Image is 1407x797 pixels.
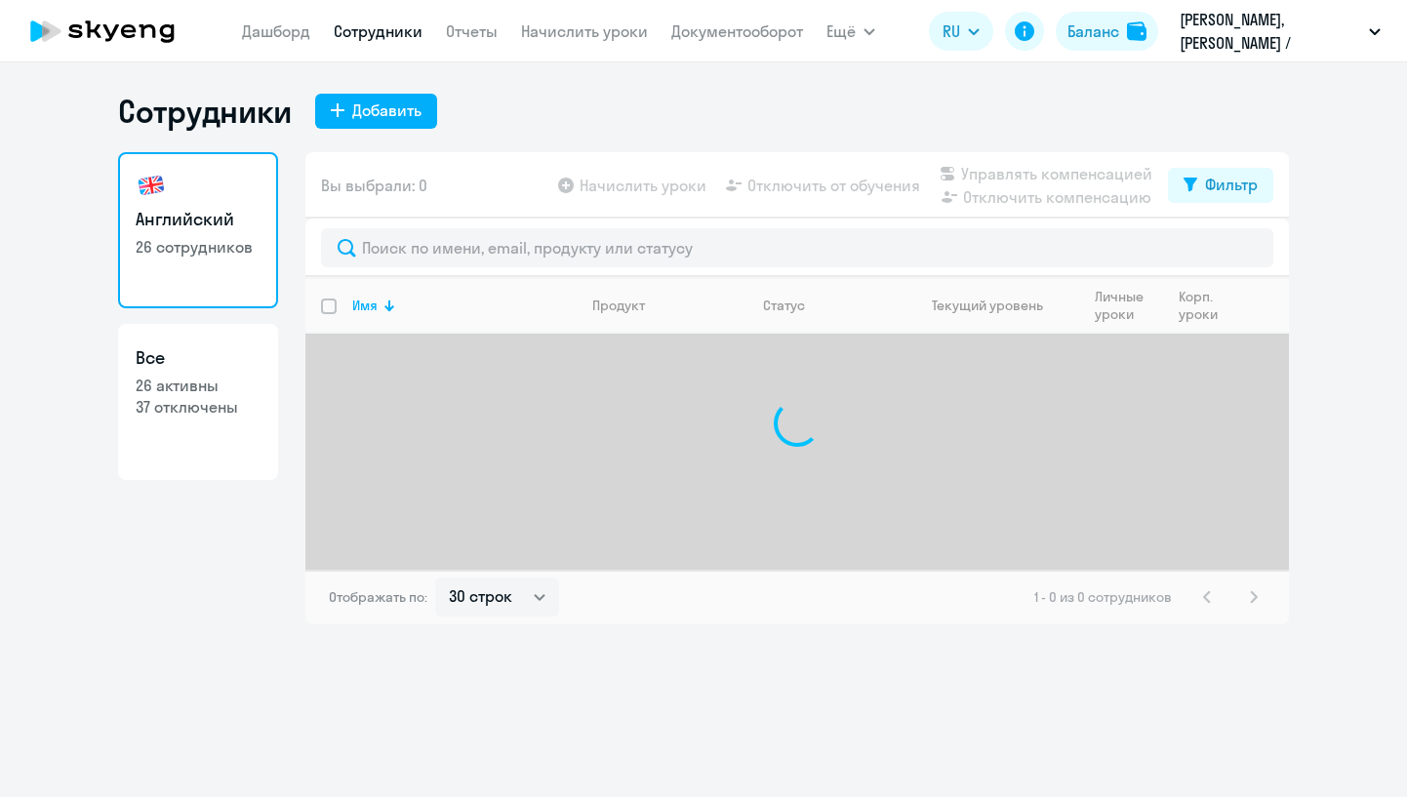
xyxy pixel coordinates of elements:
h1: Сотрудники [118,92,292,131]
button: Балансbalance [1056,12,1158,51]
button: RU [929,12,993,51]
p: [PERSON_NAME], [PERSON_NAME] / YouHodler [1180,8,1361,55]
div: Корп. уроки [1179,288,1233,323]
button: [PERSON_NAME], [PERSON_NAME] / YouHodler [1170,8,1390,55]
p: 26 активны [136,375,261,396]
span: Ещё [826,20,856,43]
button: Добавить [315,94,437,129]
p: 26 сотрудников [136,236,261,258]
div: Текущий уровень [932,297,1043,314]
div: Фильтр [1205,173,1258,196]
span: RU [943,20,960,43]
button: Фильтр [1168,168,1273,203]
div: Баланс [1067,20,1119,43]
img: english [136,170,167,201]
img: balance [1127,21,1146,41]
div: Добавить [352,99,422,122]
h3: Английский [136,207,261,232]
a: Отчеты [446,21,498,41]
p: 37 отключены [136,396,261,418]
div: Текущий уровень [913,297,1078,314]
a: Сотрудники [334,21,422,41]
span: 1 - 0 из 0 сотрудников [1034,588,1172,606]
div: Имя [352,297,378,314]
div: Имя [352,297,576,314]
a: Начислить уроки [521,21,648,41]
a: Все26 активны37 отключены [118,324,278,480]
a: Дашборд [242,21,310,41]
h3: Все [136,345,261,371]
button: Ещё [826,12,875,51]
div: Продукт [592,297,645,314]
span: Отображать по: [329,588,427,606]
input: Поиск по имени, email, продукту или статусу [321,228,1273,267]
span: Вы выбрали: 0 [321,174,427,197]
div: Статус [763,297,805,314]
a: Английский26 сотрудников [118,152,278,308]
div: Личные уроки [1095,288,1162,323]
a: Документооборот [671,21,803,41]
